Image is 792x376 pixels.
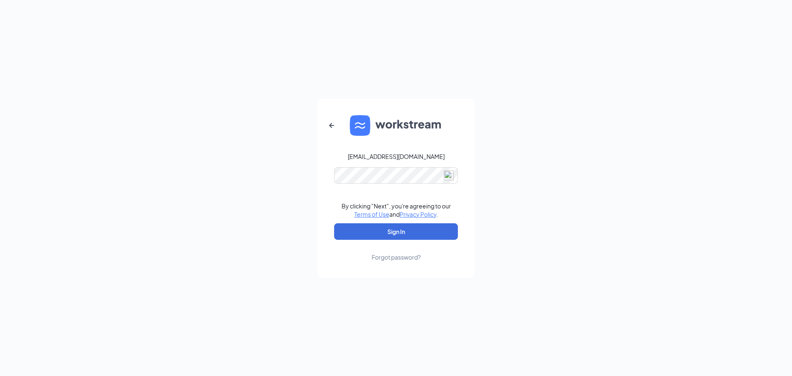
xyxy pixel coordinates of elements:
button: Sign In [334,223,458,240]
img: WS logo and Workstream text [350,115,442,136]
div: By clicking "Next", you're agreeing to our and . [342,202,451,218]
a: Terms of Use [354,210,389,218]
a: Forgot password? [372,240,421,261]
img: npw-badge-icon-locked.svg [444,170,454,180]
svg: ArrowLeftNew [327,121,337,130]
button: ArrowLeftNew [322,116,342,135]
div: [EMAIL_ADDRESS][DOMAIN_NAME] [348,152,445,161]
div: Forgot password? [372,253,421,261]
a: Privacy Policy [400,210,436,218]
